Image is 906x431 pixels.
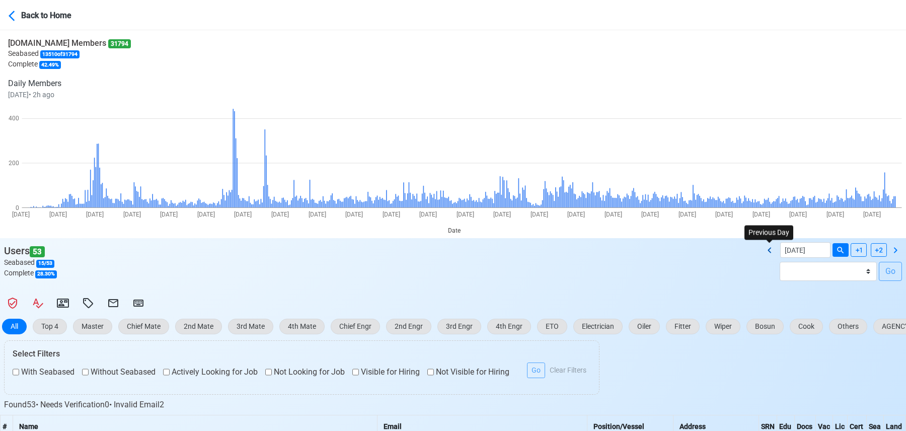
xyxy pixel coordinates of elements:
[527,363,545,378] button: Go
[234,211,252,218] text: [DATE]
[790,319,823,334] button: Cook
[567,211,585,218] text: [DATE]
[33,319,67,334] button: Top 4
[448,227,461,234] text: Date
[8,3,97,27] button: Back to Home
[826,211,844,218] text: [DATE]
[123,211,141,218] text: [DATE]
[279,319,325,334] button: 4th Mate
[8,90,131,100] p: [DATE] • 2h ago
[197,211,215,218] text: [DATE]
[493,211,511,218] text: [DATE]
[2,319,27,334] button: All
[30,246,45,258] span: 53
[8,48,131,59] p: Seabased
[8,38,131,48] h6: [DOMAIN_NAME] Members
[863,211,881,218] text: [DATE]
[573,319,623,334] button: Electrician
[331,319,380,334] button: Chief Engr
[40,50,80,58] span: 13510 of 31794
[9,115,19,122] text: 400
[86,211,104,218] text: [DATE]
[383,211,400,218] text: [DATE]
[352,366,359,378] input: Visible for Hiring
[163,366,170,378] input: Actively Looking for Job
[746,319,784,334] button: Bosun
[309,211,326,218] text: [DATE]
[21,8,97,22] div: Back to Home
[789,211,807,218] text: [DATE]
[427,366,434,378] input: Not Visible for Hiring
[160,211,178,218] text: [DATE]
[8,78,131,90] p: Daily Members
[427,366,509,378] label: Not Visible for Hiring
[487,319,531,334] button: 4th Engr
[531,211,548,218] text: [DATE]
[605,211,622,218] text: [DATE]
[419,211,437,218] text: [DATE]
[437,319,481,334] button: 3rd Engr
[457,211,474,218] text: [DATE]
[345,211,363,218] text: [DATE]
[9,160,19,167] text: 200
[8,59,131,69] p: Complete
[829,319,867,334] button: Others
[715,211,733,218] text: [DATE]
[744,225,793,240] div: Previous Day
[228,319,273,334] button: 3rd Mate
[108,39,131,48] span: 31794
[265,366,345,378] label: Not Looking for Job
[82,366,156,378] label: Without Seabased
[13,349,591,358] h6: Select Filters
[386,319,431,334] button: 2nd Engr
[265,366,272,378] input: Not Looking for Job
[163,366,258,378] label: Actively Looking for Job
[13,366,19,378] input: With Seabased
[629,319,660,334] button: Oiler
[271,211,289,218] text: [DATE]
[706,319,740,334] button: Wiper
[537,319,567,334] button: ETO
[666,319,700,334] button: Fitter
[879,262,902,281] button: Go
[752,211,770,218] text: [DATE]
[12,211,30,218] text: [DATE]
[13,366,74,378] label: With Seabased
[35,270,57,278] span: 28.30 %
[118,319,169,334] button: Chief Mate
[39,61,61,69] span: 42.49 %
[641,211,659,218] text: [DATE]
[36,260,54,268] span: 15 / 53
[82,366,89,378] input: Without Seabased
[16,204,19,211] text: 0
[49,211,67,218] text: [DATE]
[73,319,112,334] button: Master
[352,366,420,378] label: Visible for Hiring
[678,211,696,218] text: [DATE]
[175,319,222,334] button: 2nd Mate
